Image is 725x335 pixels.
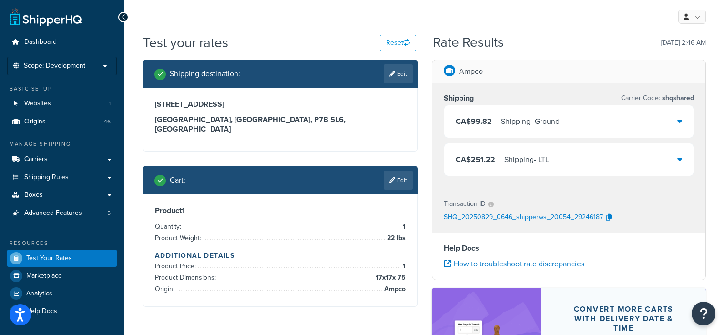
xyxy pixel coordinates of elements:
[444,258,584,269] a: How to troubleshoot rate discrepancies
[385,233,406,244] span: 22 lbs
[24,173,69,182] span: Shipping Rules
[7,303,117,320] a: Help Docs
[7,250,117,267] a: Test Your Rates
[444,197,486,211] p: Transaction ID
[384,64,413,83] a: Edit
[109,100,111,108] span: 1
[7,267,117,284] a: Marketplace
[380,35,416,51] button: Reset
[400,261,406,272] span: 1
[456,116,492,127] span: CA$99.82
[501,115,560,128] div: Shipping - Ground
[26,290,52,298] span: Analytics
[7,33,117,51] a: Dashboard
[7,95,117,112] a: Websites1
[384,171,413,190] a: Edit
[170,176,185,184] h2: Cart :
[444,211,603,225] p: SHQ_20250829_0646_shipperws_20054_29246187
[155,251,406,261] h4: Additional Details
[7,204,117,222] a: Advanced Features5
[660,93,694,103] span: shqshared
[155,261,198,271] span: Product Price:
[661,36,706,50] p: [DATE] 2:46 AM
[26,254,72,263] span: Test Your Rates
[373,272,406,284] span: 17 x 17 x 75
[24,209,82,217] span: Advanced Features
[400,221,406,233] span: 1
[24,191,43,199] span: Boxes
[155,206,406,215] h3: Product 1
[459,65,483,78] p: Ampco
[155,115,406,134] h3: [GEOGRAPHIC_DATA], [GEOGRAPHIC_DATA], P7B 5L6 , [GEOGRAPHIC_DATA]
[143,33,228,52] h1: Test your rates
[7,140,117,148] div: Manage Shipping
[621,91,694,105] p: Carrier Code:
[26,307,57,315] span: Help Docs
[7,169,117,186] a: Shipping Rules
[456,154,495,165] span: CA$251.22
[24,38,57,46] span: Dashboard
[382,284,406,295] span: Ampco
[170,70,240,78] h2: Shipping destination :
[24,62,85,70] span: Scope: Development
[155,233,204,243] span: Product Weight:
[7,186,117,204] a: Boxes
[7,113,117,131] a: Origins46
[7,204,117,222] li: Advanced Features
[7,95,117,112] li: Websites
[155,284,177,294] span: Origin:
[24,100,51,108] span: Websites
[564,305,683,333] div: Convert more carts with delivery date & time
[504,153,549,166] div: Shipping - LTL
[7,113,117,131] li: Origins
[7,239,117,247] div: Resources
[155,273,218,283] span: Product Dimensions:
[155,100,406,109] h3: [STREET_ADDRESS]
[7,285,117,302] a: Analytics
[104,118,111,126] span: 46
[24,155,48,163] span: Carriers
[7,151,117,168] a: Carriers
[107,209,111,217] span: 5
[444,93,474,103] h3: Shipping
[26,272,62,280] span: Marketplace
[155,222,184,232] span: Quantity:
[24,118,46,126] span: Origins
[444,243,694,254] h4: Help Docs
[433,35,504,50] h2: Rate Results
[7,85,117,93] div: Basic Setup
[692,302,715,325] button: Open Resource Center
